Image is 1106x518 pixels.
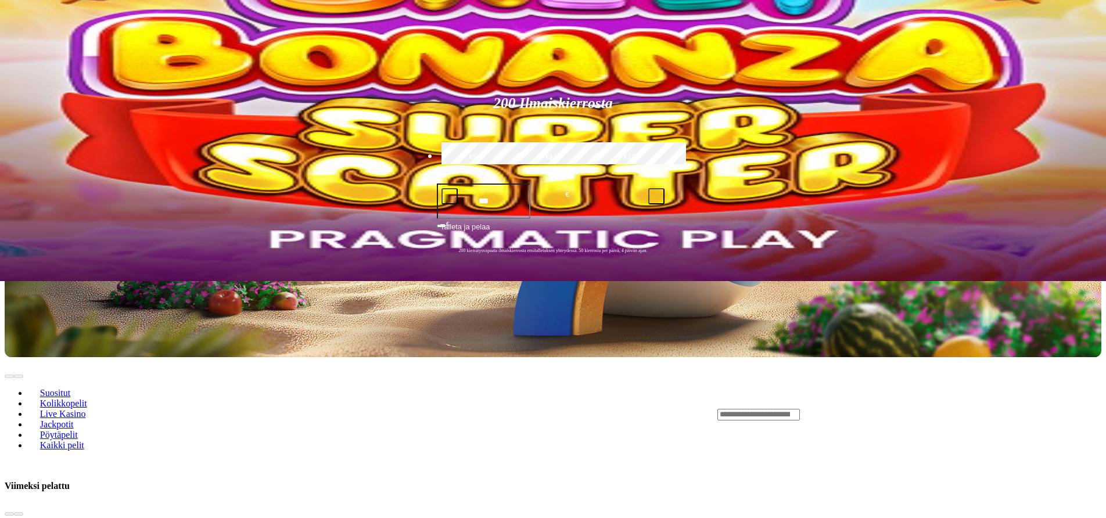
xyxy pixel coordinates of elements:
[35,430,82,440] span: Pöytäpelit
[35,398,92,408] span: Kolikkopelit
[437,221,669,243] button: Talleta ja pelaa
[28,426,89,444] a: Pöytäpelit
[446,220,450,227] span: €
[517,141,589,174] label: €150
[595,141,667,174] label: €250
[439,141,511,174] label: €50
[14,512,23,516] button: next slide
[28,405,98,423] a: Live Kasino
[648,188,665,204] button: plus icon
[5,368,694,460] nav: Lobby
[35,440,89,450] span: Kaikki pelit
[35,419,78,429] span: Jackpotit
[5,375,14,378] button: prev slide
[28,416,85,433] a: Jackpotit
[28,384,82,402] a: Suositut
[35,388,75,398] span: Suositut
[35,409,91,419] span: Live Kasino
[566,189,569,200] span: €
[28,437,96,454] a: Kaikki pelit
[440,221,490,242] span: Talleta ja pelaa
[5,512,14,516] button: prev slide
[14,375,23,378] button: next slide
[28,395,99,412] a: Kolikkopelit
[5,357,1101,471] header: Lobby
[441,188,458,204] button: minus icon
[5,480,70,491] h3: Viimeksi pelattu
[717,409,800,420] input: Search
